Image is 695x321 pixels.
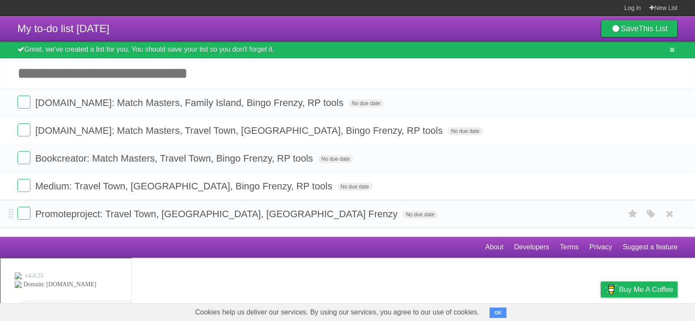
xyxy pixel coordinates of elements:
[186,304,488,321] span: Cookies help us deliver our services. By using our services, you agree to our use of cookies.
[485,239,503,255] a: About
[17,23,109,34] span: My to-do list [DATE]
[24,14,43,21] div: v 4.0.25
[14,14,21,21] img: logo_orange.svg
[17,96,30,109] label: Done
[35,125,445,136] span: [DOMAIN_NAME]: Match Masters, Travel Town, [GEOGRAPHIC_DATA], Bingo Frenzy, RP tools
[639,24,668,33] b: This List
[402,211,437,218] span: No due date
[17,207,30,220] label: Done
[601,20,678,37] a: SaveThis List
[23,52,30,59] img: tab_domain_overview_orange.svg
[625,207,641,221] label: Star task
[35,97,346,108] span: [DOMAIN_NAME]: Match Masters, Family Island, Bingo Frenzy, RP tools
[96,53,146,59] div: Keywords by Traffic
[35,153,315,164] span: Bookcreator: Match Masters, Travel Town, Bingo Frenzy, RP tools
[337,183,372,191] span: No due date
[17,123,30,136] label: Done
[17,151,30,164] label: Done
[23,23,96,30] div: Domain: [DOMAIN_NAME]
[17,179,30,192] label: Done
[33,53,78,59] div: Domain Overview
[35,181,334,192] span: Medium: Travel Town, [GEOGRAPHIC_DATA], Bingo Frenzy, RP tools
[86,52,93,59] img: tab_keywords_by_traffic_grey.svg
[619,282,673,297] span: Buy me a coffee
[560,239,579,255] a: Terms
[348,99,384,107] span: No due date
[318,155,353,163] span: No due date
[490,308,506,318] button: OK
[623,239,678,255] a: Suggest a feature
[447,127,483,135] span: No due date
[514,239,549,255] a: Developers
[14,23,21,30] img: website_grey.svg
[605,282,617,297] img: Buy me a coffee
[35,208,400,219] span: Promoteproject: Travel Town, [GEOGRAPHIC_DATA], [GEOGRAPHIC_DATA] Frenzy
[589,239,612,255] a: Privacy
[601,281,678,298] a: Buy me a coffee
